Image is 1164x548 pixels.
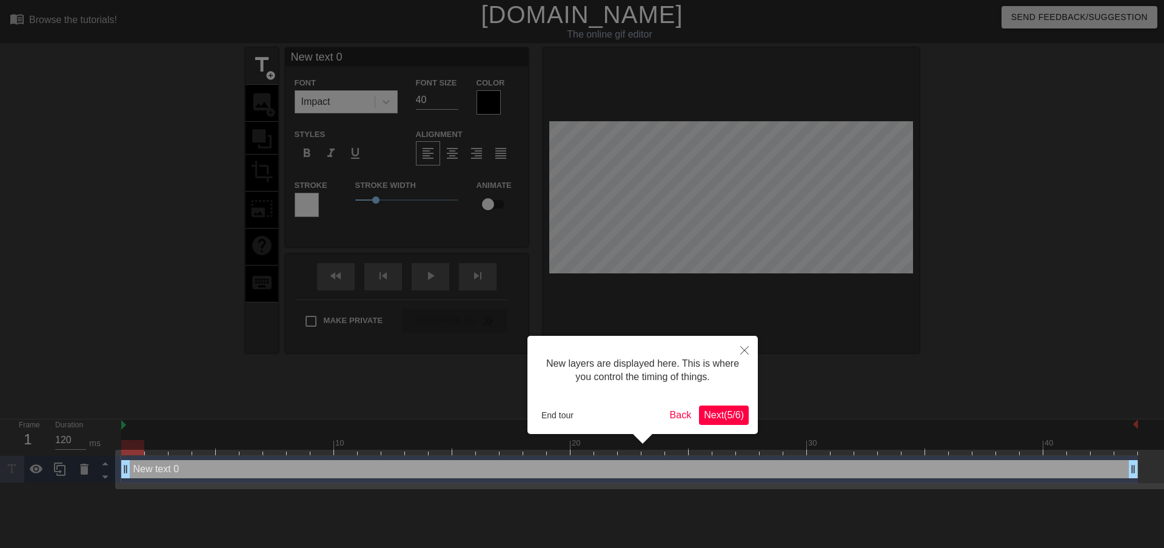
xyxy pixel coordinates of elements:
div: New layers are displayed here. This is where you control the timing of things. [537,345,749,396]
button: Close [731,336,758,364]
button: Back [665,406,697,425]
span: Next ( 5 / 6 ) [704,410,744,420]
button: End tour [537,406,578,424]
button: Next [699,406,749,425]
